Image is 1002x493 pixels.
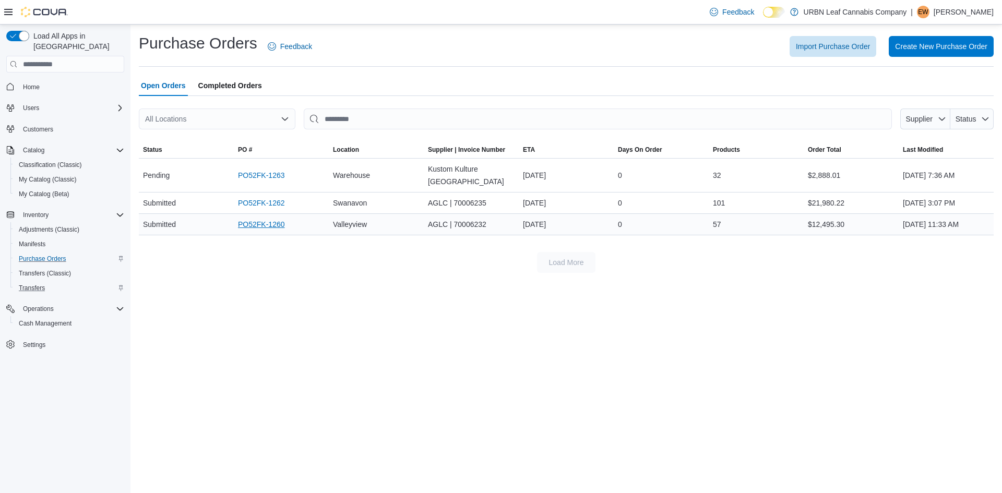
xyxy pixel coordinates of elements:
button: Manifests [10,237,128,251]
a: Feedback [706,2,758,22]
span: 0 [618,169,622,182]
a: PO52FK-1262 [238,197,285,209]
span: PO # [238,146,252,154]
span: Transfers (Classic) [15,267,124,280]
span: Order Total [808,146,841,154]
a: PO52FK-1260 [238,218,285,231]
button: Customers [2,122,128,137]
button: Catalog [2,143,128,158]
span: Pending [143,169,170,182]
span: Open Orders [141,75,186,96]
span: Supplier | Invoice Number [428,146,505,154]
span: Status [956,115,976,123]
div: $21,980.22 [804,193,899,213]
div: [DATE] [519,165,614,186]
span: Users [19,102,124,114]
span: My Catalog (Beta) [15,188,124,200]
button: Inventory [19,209,53,221]
button: Classification (Classic) [10,158,128,172]
span: Submitted [143,218,176,231]
div: $2,888.01 [804,165,899,186]
button: ETA [519,141,614,158]
span: Classification (Classic) [19,161,82,169]
div: Emily Wotherspoon [917,6,929,18]
div: AGLC | 70006232 [424,214,519,235]
button: My Catalog (Classic) [10,172,128,187]
span: Feedback [722,7,754,17]
button: Status [139,141,234,158]
button: Last Modified [899,141,994,158]
div: [DATE] [519,214,614,235]
span: Inventory [19,209,124,221]
button: Products [709,141,804,158]
span: Feedback [280,41,312,52]
button: Status [950,109,994,129]
a: Home [19,81,44,93]
span: 0 [618,218,622,231]
button: Location [329,141,424,158]
button: Days On Order [614,141,709,158]
button: Operations [2,302,128,316]
a: Classification (Classic) [15,159,86,171]
span: Transfers (Classic) [19,269,71,278]
span: Days On Order [618,146,662,154]
button: Users [2,101,128,115]
button: Order Total [804,141,899,158]
input: Dark Mode [763,7,785,18]
span: Catalog [23,146,44,154]
button: Transfers (Classic) [10,266,128,281]
span: Products [713,146,740,154]
a: Manifests [15,238,50,250]
span: 57 [713,218,721,231]
span: Adjustments (Classic) [19,225,79,234]
input: This is a search bar. After typing your query, hit enter to filter the results lower in the page. [304,109,892,129]
img: Cova [21,7,68,17]
button: Users [19,102,43,114]
span: Home [19,80,124,93]
button: Settings [2,337,128,352]
span: Supplier [906,115,933,123]
span: Operations [19,303,124,315]
button: Catalog [19,144,49,157]
span: Transfers [19,284,45,292]
span: 0 [618,197,622,209]
a: Transfers [15,282,49,294]
span: Settings [23,341,45,349]
span: Completed Orders [198,75,262,96]
span: Load More [549,257,584,268]
button: Open list of options [281,115,289,123]
span: Cash Management [19,319,71,328]
button: PO # [234,141,329,158]
span: Classification (Classic) [15,159,124,171]
span: Import Purchase Order [796,41,870,52]
a: Cash Management [15,317,76,330]
span: Purchase Orders [19,255,66,263]
a: Feedback [264,36,316,57]
button: Import Purchase Order [790,36,876,57]
span: My Catalog (Beta) [19,190,69,198]
span: Last Modified [903,146,943,154]
button: Cash Management [10,316,128,331]
button: Adjustments (Classic) [10,222,128,237]
button: Inventory [2,208,128,222]
span: 101 [713,197,725,209]
span: Warehouse [333,169,370,182]
span: Swanavon [333,197,367,209]
span: My Catalog (Classic) [19,175,77,184]
span: Cash Management [15,317,124,330]
div: [DATE] 11:33 AM [899,214,994,235]
nav: Complex example [6,75,124,379]
span: Valleyview [333,218,367,231]
span: Customers [23,125,53,134]
a: Transfers (Classic) [15,267,75,280]
span: Purchase Orders [15,252,124,265]
span: My Catalog (Classic) [15,173,124,186]
button: Load More [537,252,595,273]
span: 32 [713,169,721,182]
div: $12,495.30 [804,214,899,235]
button: Purchase Orders [10,251,128,266]
span: Manifests [15,238,124,250]
p: | [911,6,913,18]
h1: Purchase Orders [139,33,257,54]
span: Status [143,146,162,154]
